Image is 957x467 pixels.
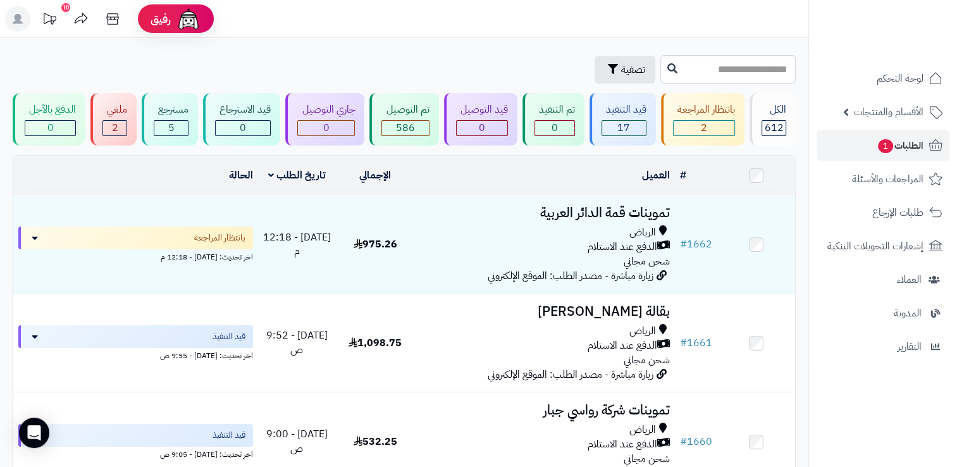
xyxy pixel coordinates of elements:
[382,121,428,135] div: 586
[19,418,49,448] div: Open Intercom Messenger
[623,254,669,269] span: شحن مجاني
[381,103,429,117] div: تم التوصيل
[762,103,786,117] div: الكل
[534,103,575,117] div: تم التنفيذ
[298,121,354,135] div: 0
[139,93,201,146] a: مسترجع 5
[764,120,783,135] span: 612
[25,121,75,135] div: 0
[213,330,245,343] span: قيد التنفيذ
[877,137,923,154] span: الطلبات
[617,120,630,135] span: 17
[18,447,253,460] div: اخر تحديث: [DATE] - 9:05 ص
[587,240,657,254] span: الدفع عند الاستلام
[673,103,735,117] div: بانتظار المراجعة
[18,249,253,263] div: اخر تحديث: [DATE] - 12:18 م
[872,204,923,221] span: طلبات الإرجاع
[817,164,949,194] a: المراجعات والأسئلة
[629,225,655,240] span: الرياض
[602,103,646,117] div: قيد التنفيذ
[552,120,558,135] span: 0
[674,121,734,135] div: 2
[679,434,712,449] a: #1660
[623,352,669,368] span: شحن مجاني
[367,93,441,146] a: تم التوصيل 586
[679,434,686,449] span: #
[168,120,175,135] span: 5
[658,93,747,146] a: بانتظار المراجعة 2
[629,324,655,339] span: الرياض
[487,367,653,382] span: زيارة مباشرة - مصدر الطلب: الموقع الإلكتروني
[878,139,893,153] span: 1
[747,93,798,146] a: الكل612
[176,6,201,32] img: ai-face.png
[266,328,328,358] span: [DATE] - 9:52 ص
[827,237,923,255] span: إشعارات التحويلات البنكية
[297,103,355,117] div: جاري التوصيل
[213,429,245,442] span: قيد التنفيذ
[151,11,171,27] span: رفيق
[268,168,326,183] a: تاريخ الطلب
[595,56,655,84] button: تصفية
[112,120,118,135] span: 2
[817,298,949,328] a: المدونة
[520,93,587,146] a: تم التنفيذ 0
[263,230,331,259] span: [DATE] - 12:18 م
[457,121,507,135] div: 0
[877,70,923,87] span: لوحة التحكم
[10,93,88,146] a: الدفع بالآجل 0
[623,451,669,466] span: شحن مجاني
[266,427,328,456] span: [DATE] - 9:00 ص
[817,265,949,295] a: العملاء
[641,168,669,183] a: العميل
[621,62,645,77] span: تصفية
[419,206,670,220] h3: تموينات قمة الدائر العربية
[240,120,246,135] span: 0
[679,168,686,183] a: #
[587,93,658,146] a: قيد التنفيذ 17
[359,168,391,183] a: الإجمالي
[229,168,253,183] a: الحالة
[323,120,330,135] span: 0
[34,6,65,35] a: تحديثات المنصة
[817,231,949,261] a: إشعارات التحويلات البنكية
[897,271,922,289] span: العملاء
[47,120,54,135] span: 0
[354,434,397,449] span: 532.25
[419,304,670,319] h3: بقالة [PERSON_NAME]
[602,121,646,135] div: 17
[587,437,657,452] span: الدفع عند الاستلام
[817,63,949,94] a: لوحة التحكم
[679,335,712,351] a: #1661
[419,403,670,418] h3: تموينات شركة رواسي جبار
[103,121,127,135] div: 2
[535,121,574,135] div: 0
[487,268,653,283] span: زيارة مباشرة - مصدر الطلب: الموقع الإلكتروني
[898,338,922,356] span: التقارير
[894,304,922,322] span: المدونة
[25,103,76,117] div: الدفع بالآجل
[817,197,949,228] a: طلبات الإرجاع
[215,103,271,117] div: قيد الاسترجاع
[216,121,270,135] div: 0
[817,332,949,362] a: التقارير
[854,103,923,121] span: الأقسام والمنتجات
[283,93,367,146] a: جاري التوصيل 0
[88,93,139,146] a: ملغي 2
[18,348,253,361] div: اخر تحديث: [DATE] - 9:55 ص
[852,170,923,188] span: المراجعات والأسئلة
[701,120,707,135] span: 2
[441,93,520,146] a: قيد التوصيل 0
[154,103,188,117] div: مسترجع
[817,130,949,161] a: الطلبات1
[456,103,508,117] div: قيد التوصيل
[354,237,397,252] span: 975.26
[479,120,485,135] span: 0
[102,103,127,117] div: ملغي
[396,120,415,135] span: 586
[154,121,188,135] div: 5
[201,93,283,146] a: قيد الاسترجاع 0
[587,339,657,353] span: الدفع عند الاستلام
[349,335,402,351] span: 1,098.75
[679,335,686,351] span: #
